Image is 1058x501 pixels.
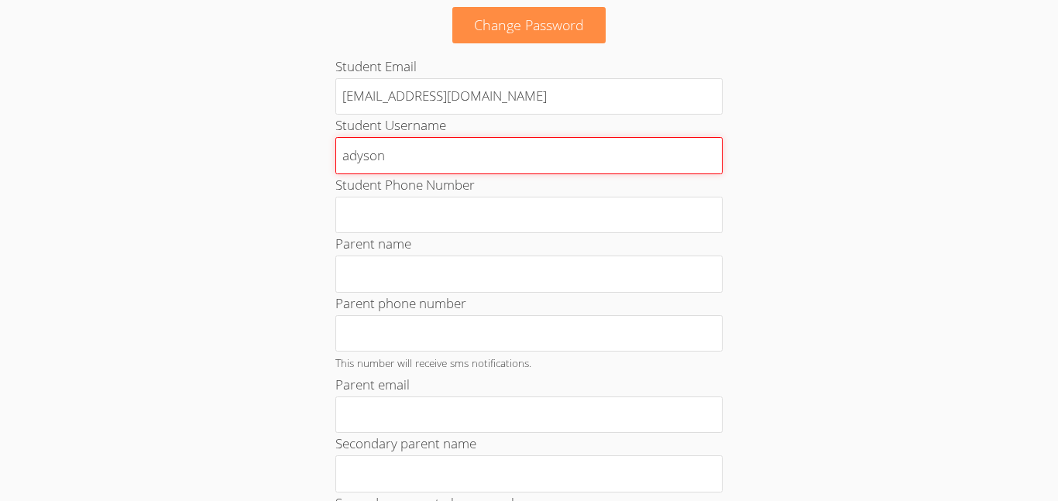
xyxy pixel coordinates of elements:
[452,7,606,43] a: Change Password
[335,235,411,252] label: Parent name
[335,116,446,134] label: Student Username
[335,355,531,370] small: This number will receive sms notifications.
[335,376,410,393] label: Parent email
[335,57,417,75] label: Student Email
[335,434,476,452] label: Secondary parent name
[335,294,466,312] label: Parent phone number
[335,176,475,194] label: Student Phone Number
